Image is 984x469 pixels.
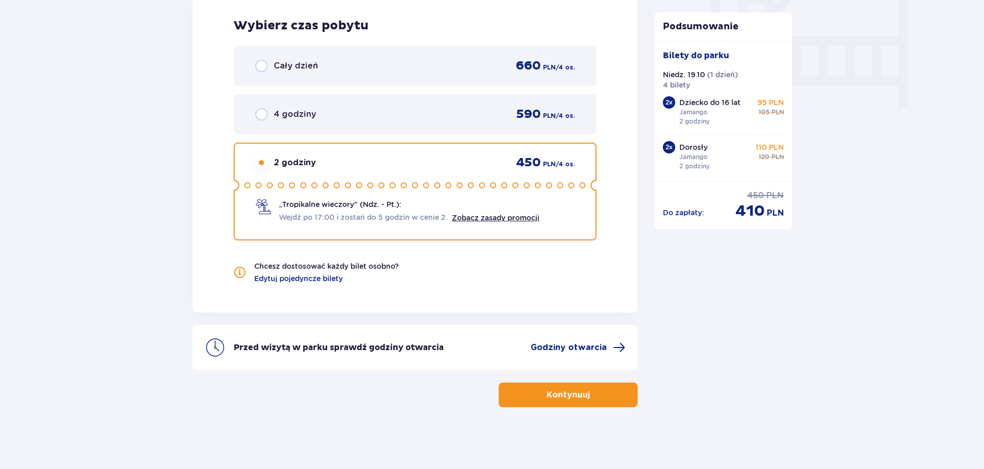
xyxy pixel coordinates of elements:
span: Godziny otwarcia [531,342,607,353]
span: Cały dzień [274,60,318,72]
span: PLN [771,108,784,117]
h2: Wybierz czas pobytu [234,18,596,33]
p: Chcesz dostosować każdy bilet osobno? [254,261,399,271]
span: 105 [759,108,769,117]
p: Dorosły [679,142,708,152]
p: ( 1 dzień ) [707,70,738,80]
span: / 4 os. [556,111,575,120]
span: 4 godziny [274,109,316,120]
span: / 4 os. [556,63,575,72]
span: PLN [543,111,556,120]
span: 590 [516,107,541,122]
a: Zobacz zasady promocji [452,214,539,222]
p: Przed wizytą w parku sprawdź godziny otwarcia [234,342,444,353]
span: „Tropikalne wieczory" (Ndz. - Pt.): [279,199,401,210]
span: 660 [516,58,541,74]
p: 110 PLN [755,142,784,152]
span: 410 [735,201,765,221]
span: / 4 os. [556,160,575,169]
div: 2 x [663,141,675,153]
span: PLN [771,152,784,162]
a: Edytuj pojedyncze bilety [254,273,343,284]
span: PLN [543,63,556,72]
p: 2 godziny [679,162,710,171]
p: 2 godziny [679,117,710,126]
span: 2 godziny [274,157,316,168]
p: Bilety do parku [663,50,729,61]
p: 95 PLN [758,97,784,108]
span: Wejdź po 17:00 i zostań do 5 godzin w cenie 2. [279,212,448,222]
button: Kontynuuj [499,383,638,407]
span: 120 [759,152,769,162]
p: Jamango [679,108,708,117]
p: Do zapłaty : [663,207,704,218]
a: Godziny otwarcia [531,341,625,354]
span: PLN [766,190,784,201]
p: Dziecko do 16 lat [679,97,741,108]
p: 4 bilety [663,80,690,90]
span: PLN [767,207,784,219]
p: Jamango [679,152,708,162]
span: 450 [747,190,764,201]
p: Podsumowanie [655,21,793,33]
p: Niedz. 19.10 [663,70,705,80]
span: 450 [516,155,541,170]
div: 2 x [663,96,675,109]
span: PLN [543,160,556,169]
p: Kontynuuj [547,389,590,401]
